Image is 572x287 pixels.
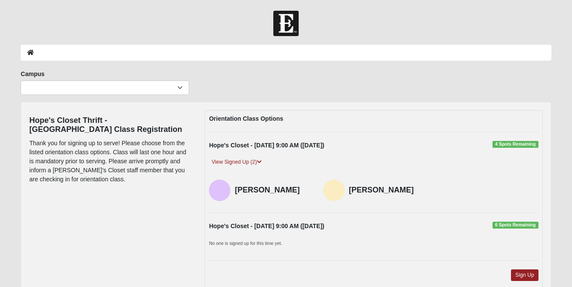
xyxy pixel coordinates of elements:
[235,186,310,195] h4: [PERSON_NAME]
[21,70,44,78] label: Campus
[209,158,264,167] a: View Signed Up (2)
[29,139,192,184] p: Thank you for signing up to serve! Please choose from the listed orientation class options. Class...
[209,115,283,122] strong: Orientation Class Options
[29,116,192,134] h4: Hope's Closet Thrift - [GEOGRAPHIC_DATA] Class Registration
[492,141,538,148] span: 4 Spots Remaining
[209,180,230,201] img: Victoria Clingan
[209,142,324,149] strong: Hope's Closet - [DATE] 9:00 AM ([DATE])
[349,186,424,195] h4: [PERSON_NAME]
[209,223,324,229] strong: Hope's Closet - [DATE] 9:00 AM ([DATE])
[511,269,538,281] a: Sign Up
[273,11,299,36] img: Church of Eleven22 Logo
[492,222,538,229] span: 6 Spots Remaining
[209,241,282,246] small: No one is signed up for this time yet.
[323,180,345,201] img: Kay Smith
